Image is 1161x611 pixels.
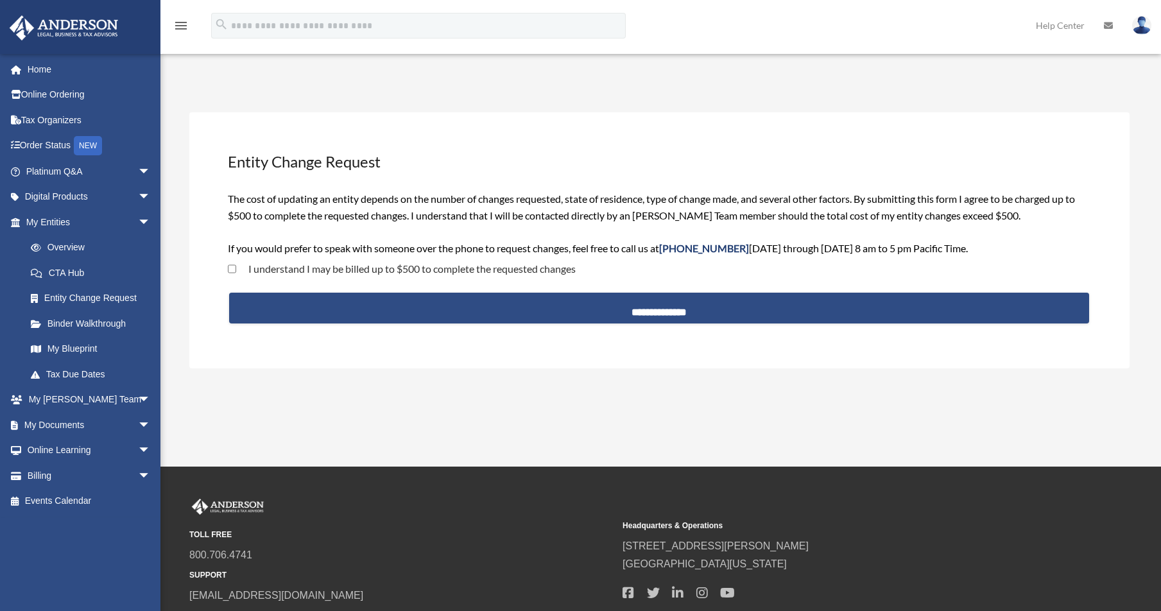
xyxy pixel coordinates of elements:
[9,56,170,82] a: Home
[9,82,170,108] a: Online Ordering
[189,528,614,542] small: TOLL FREE
[9,159,170,184] a: Platinum Q&Aarrow_drop_down
[74,136,102,155] div: NEW
[189,549,252,560] a: 800.706.4741
[189,499,266,515] img: Anderson Advisors Platinum Portal
[138,184,164,211] span: arrow_drop_down
[138,412,164,438] span: arrow_drop_down
[173,22,189,33] a: menu
[1132,16,1151,35] img: User Pic
[6,15,122,40] img: Anderson Advisors Platinum Portal
[623,558,787,569] a: [GEOGRAPHIC_DATA][US_STATE]
[9,438,170,463] a: Online Learningarrow_drop_down
[9,387,170,413] a: My [PERSON_NAME] Teamarrow_drop_down
[18,260,170,286] a: CTA Hub
[9,463,170,488] a: Billingarrow_drop_down
[18,336,170,362] a: My Blueprint
[138,209,164,236] span: arrow_drop_down
[189,569,614,582] small: SUPPORT
[9,412,170,438] a: My Documentsarrow_drop_down
[659,242,749,254] span: [PHONE_NUMBER]
[138,159,164,185] span: arrow_drop_down
[214,17,228,31] i: search
[9,184,170,210] a: Digital Productsarrow_drop_down
[138,463,164,489] span: arrow_drop_down
[189,590,363,601] a: [EMAIL_ADDRESS][DOMAIN_NAME]
[623,540,809,551] a: [STREET_ADDRESS][PERSON_NAME]
[623,519,1047,533] small: Headquarters & Operations
[9,209,170,235] a: My Entitiesarrow_drop_down
[228,193,1075,254] span: The cost of updating an entity depends on the number of changes requested, state of residence, ty...
[138,387,164,413] span: arrow_drop_down
[18,311,170,336] a: Binder Walkthrough
[236,264,576,274] label: I understand I may be billed up to $500 to complete the requested changes
[138,438,164,464] span: arrow_drop_down
[9,488,170,514] a: Events Calendar
[9,133,170,159] a: Order StatusNEW
[227,150,1092,174] h3: Entity Change Request
[18,361,170,387] a: Tax Due Dates
[9,107,170,133] a: Tax Organizers
[18,235,170,261] a: Overview
[18,286,164,311] a: Entity Change Request
[173,18,189,33] i: menu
